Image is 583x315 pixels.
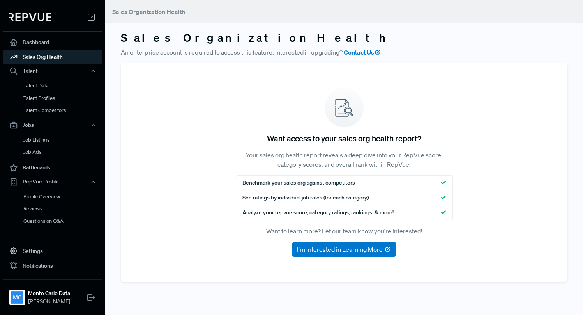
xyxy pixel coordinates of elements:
button: Talent [3,64,102,78]
a: Talent Profiles [14,92,113,105]
a: Job Listings [14,134,113,146]
h5: Want access to your sales org health report? [267,133,421,143]
a: Battlecards [3,160,102,175]
a: Sales Org Health [3,50,102,64]
img: RepVue [9,13,51,21]
a: Profile Overview [14,190,113,203]
a: Job Ads [14,146,113,158]
span: [PERSON_NAME] [28,297,70,306]
a: Talent Competitors [14,104,113,117]
a: Notifications [3,258,102,273]
a: Reviews [14,203,113,215]
span: I'm Interested in Learning More [297,245,383,254]
button: RepVue Profile [3,175,102,189]
button: Jobs [3,119,102,132]
a: Dashboard [3,35,102,50]
img: Monte Carlo Data [11,291,23,304]
span: Analyze your repvue score, category ratings, rankings, & more! [242,208,394,217]
p: Want to learn more? Let our team know you're interested! [236,226,453,236]
p: An enterprise account is required to access this feature. Interested in upgrading? [121,48,567,57]
strong: Monte Carlo Data [28,289,70,297]
p: Your sales org health report reveals a deep dive into your RepVue score, category scores, and ove... [236,150,453,169]
a: Settings [3,244,102,258]
a: Contact Us [344,48,381,57]
span: See ratings by individual job roles (for each category) [242,194,369,202]
span: Benchmark your sales org against competitors [242,179,355,187]
a: Questions on Q&A [14,215,113,228]
button: I'm Interested in Learning More [292,242,396,257]
a: Monte Carlo DataMonte Carlo Data[PERSON_NAME] [3,279,102,309]
h3: Sales Organization Health [121,31,567,44]
span: Sales Organization Health [112,8,185,16]
a: Talent Data [14,80,113,92]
